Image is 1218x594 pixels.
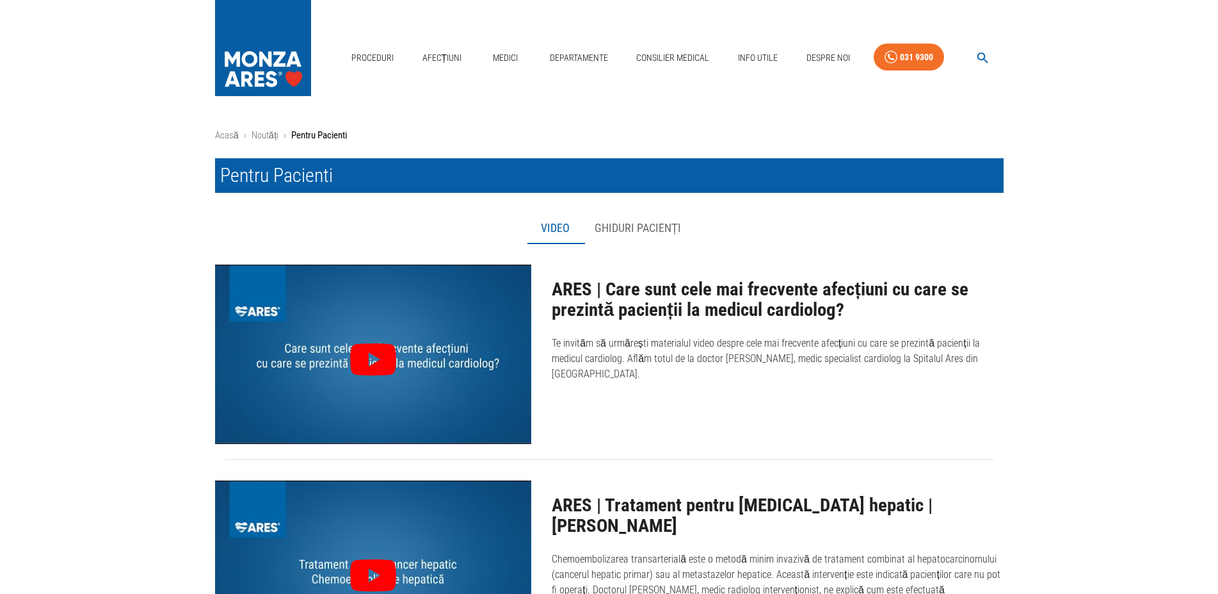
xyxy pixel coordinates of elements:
[631,45,714,71] a: Consilier Medical
[244,128,246,143] li: ›
[874,44,944,71] a: 031 9300
[291,128,347,143] p: Pentru Pacienti
[215,129,239,141] a: Acasă
[733,45,783,71] a: Info Utile
[584,213,692,244] button: Ghiduri pacienți
[284,128,286,143] li: ›
[252,129,279,141] a: Noutăți
[215,128,1004,143] nav: breadcrumb
[527,213,584,244] button: Video
[552,336,1003,382] p: Te invităm să urmărești materialul video despre cele mai frecvente afecțiuni cu care se prezintă ...
[552,495,1003,536] h2: ARES | Tratament pentru [MEDICAL_DATA] hepatic | [PERSON_NAME]
[545,45,613,71] a: Departamente
[801,45,855,71] a: Despre Noi
[485,45,526,71] a: Medici
[215,265,532,444] div: ARES | Care sunt cele mai frecvente afecțiuni cu care se prezintă pacienții la medicul cardiolog?
[417,45,467,71] a: Afecțiuni
[215,158,1004,193] h1: Pentru Pacienti
[552,279,1003,320] h2: ARES | Care sunt cele mai frecvente afecțiuni cu care se prezintă pacienții la medicul cardiolog?
[900,49,933,65] div: 031 9300
[346,45,399,71] a: Proceduri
